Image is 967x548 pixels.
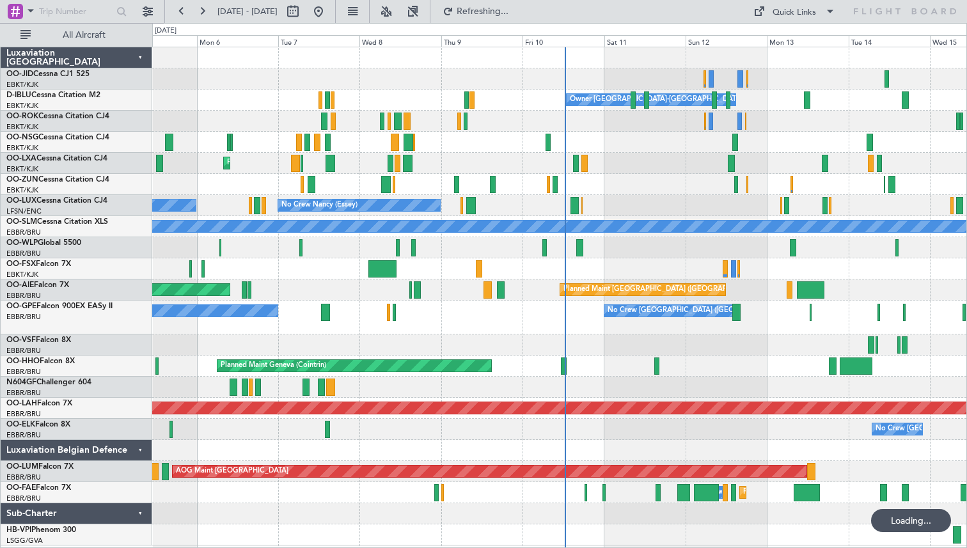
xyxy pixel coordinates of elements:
[359,35,441,47] div: Wed 8
[6,207,42,216] a: LFSN/ENC
[6,400,72,407] a: OO-LAHFalcon 7X
[6,113,109,120] a: OO-ROKCessna Citation CJ4
[6,218,108,226] a: OO-SLMCessna Citation XLS
[6,302,36,310] span: OO-GPE
[6,388,41,398] a: EBBR/BRU
[6,197,36,205] span: OO-LUX
[437,1,514,22] button: Refreshing...
[604,35,686,47] div: Sat 11
[6,218,37,226] span: OO-SLM
[6,484,36,492] span: OO-FAE
[217,6,278,17] span: [DATE] - [DATE]
[6,463,74,471] a: OO-LUMFalcon 7X
[6,134,38,141] span: OO-NSG
[6,270,38,279] a: EBKT/KJK
[570,90,743,109] div: Owner [GEOGRAPHIC_DATA]-[GEOGRAPHIC_DATA]
[6,70,33,78] span: OO-JID
[6,526,76,534] a: HB-VPIPhenom 300
[767,35,848,47] div: Mon 13
[6,336,36,344] span: OO-VSF
[6,164,38,174] a: EBKT/KJK
[6,494,41,503] a: EBBR/BRU
[6,197,107,205] a: OO-LUXCessna Citation CJ4
[6,463,38,471] span: OO-LUM
[6,367,41,377] a: EBBR/BRU
[6,176,109,184] a: OO-ZUNCessna Citation CJ4
[278,35,359,47] div: Tue 7
[6,134,109,141] a: OO-NSGCessna Citation CJ4
[155,26,177,36] div: [DATE]
[456,7,510,16] span: Refreshing...
[773,6,816,19] div: Quick Links
[176,462,288,481] div: AOG Maint [GEOGRAPHIC_DATA]
[6,291,41,301] a: EBBR/BRU
[6,239,81,247] a: OO-WLPGlobal 5500
[871,509,951,532] div: Loading...
[6,176,38,184] span: OO-ZUN
[441,35,523,47] div: Thu 9
[33,31,135,40] span: All Aircraft
[6,421,70,428] a: OO-ELKFalcon 8X
[6,228,41,237] a: EBBR/BRU
[6,91,100,99] a: D-IBLUCessna Citation M2
[747,1,842,22] button: Quick Links
[563,280,765,299] div: Planned Maint [GEOGRAPHIC_DATA] ([GEOGRAPHIC_DATA])
[6,357,75,365] a: OO-HHOFalcon 8X
[6,239,38,247] span: OO-WLP
[6,155,107,162] a: OO-LXACessna Citation CJ4
[6,143,38,153] a: EBKT/KJK
[6,249,41,258] a: EBBR/BRU
[6,122,38,132] a: EBKT/KJK
[6,336,71,344] a: OO-VSFFalcon 8X
[6,80,38,90] a: EBKT/KJK
[227,153,376,173] div: Planned Maint Kortrijk-[GEOGRAPHIC_DATA]
[6,473,41,482] a: EBBR/BRU
[686,35,767,47] div: Sun 12
[6,113,38,120] span: OO-ROK
[6,281,34,289] span: OO-AIE
[6,421,35,428] span: OO-ELK
[6,357,40,365] span: OO-HHO
[608,301,822,320] div: No Crew [GEOGRAPHIC_DATA] ([GEOGRAPHIC_DATA] National)
[6,260,36,268] span: OO-FSX
[743,483,855,502] div: Planned Maint Melsbroek Air Base
[6,379,91,386] a: N604GFChallenger 604
[6,101,38,111] a: EBKT/KJK
[39,2,113,21] input: Trip Number
[6,379,36,386] span: N604GF
[6,536,43,545] a: LSGG/GVA
[6,484,71,492] a: OO-FAEFalcon 7X
[197,35,278,47] div: Mon 6
[523,35,604,47] div: Fri 10
[6,312,41,322] a: EBBR/BRU
[221,356,326,375] div: Planned Maint Geneva (Cointrin)
[6,70,90,78] a: OO-JIDCessna CJ1 525
[115,35,196,47] div: Sun 5
[6,260,71,268] a: OO-FSXFalcon 7X
[6,346,41,356] a: EBBR/BRU
[14,25,139,45] button: All Aircraft
[6,91,31,99] span: D-IBLU
[281,196,358,215] div: No Crew Nancy (Essey)
[6,526,31,534] span: HB-VPI
[6,409,41,419] a: EBBR/BRU
[6,185,38,195] a: EBKT/KJK
[6,302,113,310] a: OO-GPEFalcon 900EX EASy II
[6,430,41,440] a: EBBR/BRU
[6,155,36,162] span: OO-LXA
[6,400,37,407] span: OO-LAH
[849,35,930,47] div: Tue 14
[6,281,69,289] a: OO-AIEFalcon 7X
